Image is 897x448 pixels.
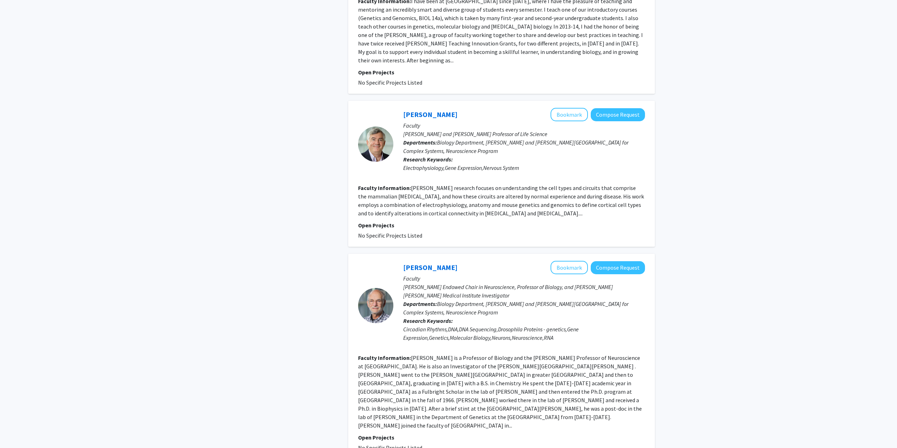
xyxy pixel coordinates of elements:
[403,317,453,324] b: Research Keywords:
[591,261,645,274] button: Compose Request to Michael Rosbash
[403,274,645,283] p: Faculty
[358,433,645,442] p: Open Projects
[403,325,645,342] div: Circadian Rhythms,DNA,DNA Sequencing,Drosophila Proteins - genetics,Gene Expression,Genetics,Mole...
[403,139,437,146] b: Departments:
[5,416,30,443] iframe: Chat
[358,68,645,76] p: Open Projects
[358,232,422,239] span: No Specific Projects Listed
[403,300,437,307] b: Departments:
[403,263,457,272] a: [PERSON_NAME]
[403,300,628,316] span: Biology Department, [PERSON_NAME] and [PERSON_NAME][GEOGRAPHIC_DATA] for Complex Systems, Neurosc...
[403,156,453,163] b: Research Keywords:
[358,354,411,361] b: Faculty Information:
[591,108,645,121] button: Compose Request to Sacha Nelson
[358,221,645,229] p: Open Projects
[551,108,588,121] button: Add Sacha Nelson to Bookmarks
[358,184,411,191] b: Faculty Information:
[403,139,628,154] span: Biology Department, [PERSON_NAME] and [PERSON_NAME][GEOGRAPHIC_DATA] for Complex Systems, Neurosc...
[403,121,645,130] p: Faculty
[358,79,422,86] span: No Specific Projects Listed
[358,354,642,429] fg-read-more: [PERSON_NAME] is a Professor of Biology and the [PERSON_NAME] Professor of Neuroscience at [GEOGR...
[403,110,457,119] a: [PERSON_NAME]
[403,164,645,172] div: Electrophysiology,Gene Expression,Nervous System
[358,184,644,217] fg-read-more: [PERSON_NAME] research focuses on understanding the cell types and circuits that comprise the mam...
[403,130,645,138] p: [PERSON_NAME] and [PERSON_NAME] Professor of Life Science
[403,283,645,300] p: [PERSON_NAME] Endowed Chair in Neuroscience, Professor of Biology, and [PERSON_NAME] [PERSON_NAME...
[551,261,588,274] button: Add Michael Rosbash to Bookmarks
